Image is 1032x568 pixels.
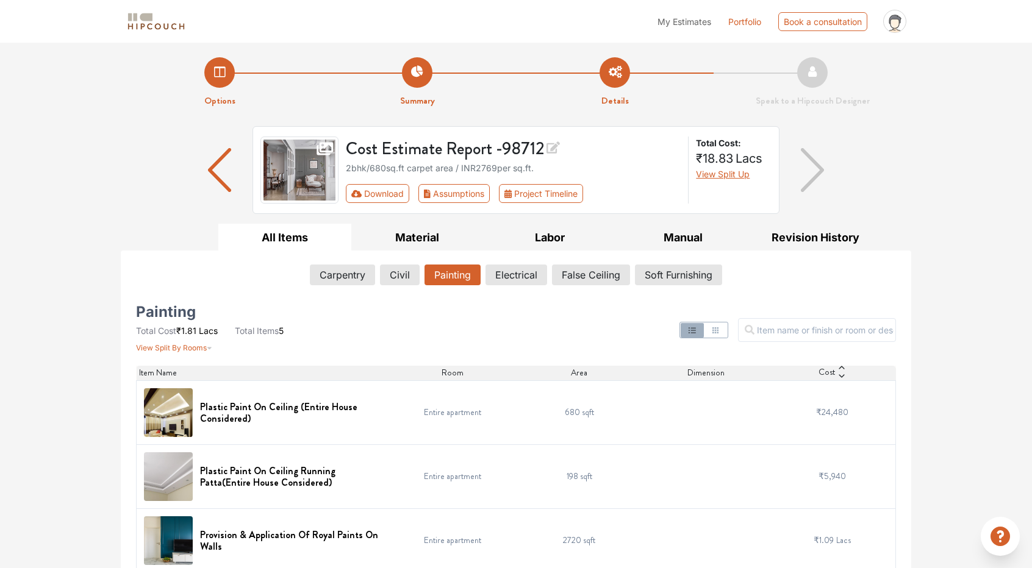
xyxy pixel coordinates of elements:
button: Carpentry [310,264,375,285]
button: Electrical [486,264,547,285]
strong: Speak to a Hipcouch Designer [756,94,870,107]
span: My Estimates [658,16,711,27]
img: arrow left [208,148,232,192]
button: Material [351,224,484,251]
button: False Ceiling [552,264,630,285]
div: Toolbar with button groups [346,184,681,203]
span: Lacs [836,534,851,546]
h6: Plastic Paint On Ceiling Running Patta(Entire House Considered) [200,465,382,488]
span: Lacs [199,325,218,336]
strong: Options [204,94,235,107]
td: 198 sqft [516,444,643,508]
span: ₹1.09 [814,534,834,546]
h3: Cost Estimate Report - 98712 [346,137,681,159]
input: Item name or finish or room or description [738,318,896,342]
button: Labor [484,224,617,251]
button: View Split Up [696,168,750,180]
span: Room [442,366,464,379]
span: ₹18.83 [696,151,733,166]
h5: Painting [136,307,196,317]
span: Dimension [687,366,725,379]
span: logo-horizontal.svg [126,8,187,35]
h6: Provision & Application Of Royal Paints On Walls [200,529,382,552]
span: ₹24,480 [816,406,848,418]
button: Project Timeline [499,184,583,203]
a: Portfolio [728,15,761,28]
span: View Split By Rooms [136,343,207,352]
span: Area [571,366,587,379]
span: Item Name [139,366,177,379]
img: arrow right [801,148,825,192]
img: Provision & Application Of Royal Paints On Walls [144,516,193,565]
button: Soft Furnishing [635,264,722,285]
button: Assumptions [418,184,490,203]
td: Entire apartment [390,380,517,444]
button: Civil [380,264,420,285]
td: 680 sqft [516,380,643,444]
h6: Plastic Paint On Ceiling (Entire House Considered) [200,401,382,424]
strong: Summary [400,94,435,107]
button: Revision History [749,224,882,251]
li: 5 [235,324,284,337]
span: View Split Up [696,169,750,179]
strong: Total Cost: [696,137,769,149]
span: ₹5,940 [819,470,846,482]
span: Cost [819,366,835,380]
span: ₹1.81 [176,325,196,336]
button: All Items [218,224,351,251]
td: Entire apartment [390,444,517,508]
button: Painting [425,264,481,285]
strong: Details [601,94,629,107]
button: Download [346,184,410,203]
span: Lacs [736,151,762,166]
button: View Split By Rooms [136,337,212,353]
div: Book a consultation [778,12,867,31]
div: First group [346,184,593,203]
span: Total Items [235,325,279,336]
img: Plastic Paint On Ceiling (Entire House Considered) [144,388,193,437]
div: 2bhk / 680 sq.ft carpet area / INR 2769 per sq.ft. [346,162,681,174]
img: Plastic Paint On Ceiling Running Patta(Entire House Considered) [144,452,193,501]
span: Total Cost [136,325,176,336]
img: gallery [260,137,339,204]
button: Manual [617,224,750,251]
img: logo-horizontal.svg [126,11,187,32]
